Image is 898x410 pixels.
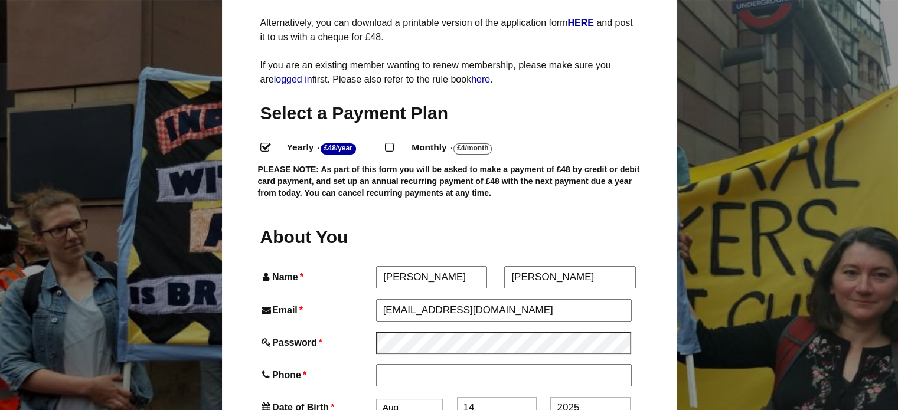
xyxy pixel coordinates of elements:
[260,334,374,350] label: Password
[376,266,487,288] input: First
[504,266,636,288] input: Last
[321,143,356,155] strong: £48/Year
[260,103,449,123] span: Select a Payment Plan
[260,302,374,318] label: Email
[260,58,638,87] p: If you are an existing member wanting to renew membership, please make sure you are first. Please...
[567,18,596,28] a: HERE
[260,225,374,248] h2: About You
[274,74,312,84] a: logged in
[471,74,490,84] a: here
[260,269,374,285] label: Name
[567,18,593,28] strong: HERE
[401,139,521,156] label: Monthly - .
[260,367,374,383] label: Phone
[453,143,492,155] strong: £4/Month
[276,139,386,156] label: Yearly - .
[260,16,638,44] p: Alternatively, you can download a printable version of the application form and post it to us wit...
